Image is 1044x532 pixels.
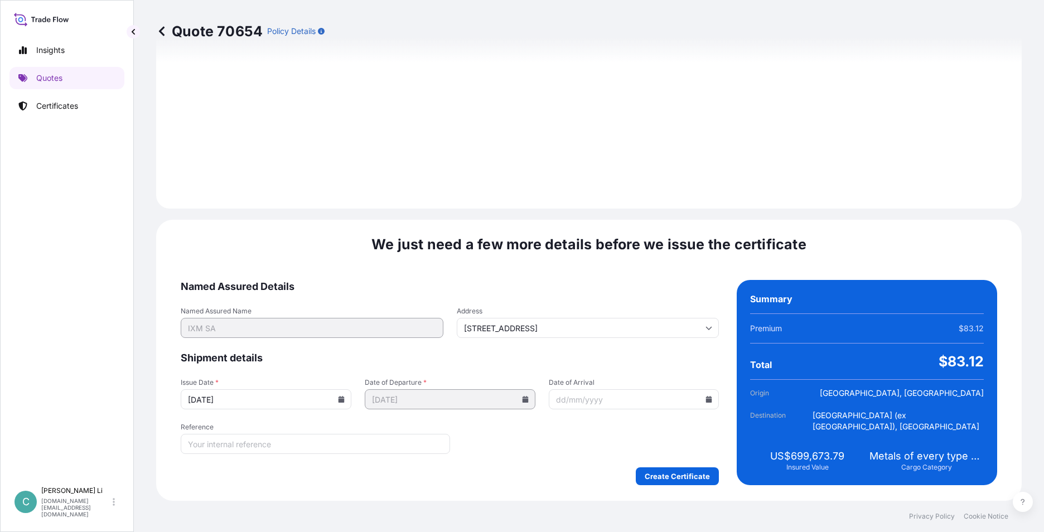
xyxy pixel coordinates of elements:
[181,423,450,432] span: Reference
[36,100,78,112] p: Certificates
[9,95,124,117] a: Certificates
[22,496,30,507] span: C
[549,378,719,387] span: Date of Arrival
[36,45,65,56] p: Insights
[9,67,124,89] a: Quotes
[820,388,984,399] span: [GEOGRAPHIC_DATA], [GEOGRAPHIC_DATA]
[813,410,984,432] span: [GEOGRAPHIC_DATA] (ex [GEOGRAPHIC_DATA]), [GEOGRAPHIC_DATA]
[457,307,719,316] span: Address
[181,351,719,365] span: Shipment details
[750,388,813,399] span: Origin
[181,389,351,409] input: dd/mm/yyyy
[41,497,110,518] p: [DOMAIN_NAME][EMAIL_ADDRESS][DOMAIN_NAME]
[750,410,813,432] span: Destination
[750,323,782,334] span: Premium
[750,293,792,304] span: Summary
[267,26,316,37] p: Policy Details
[365,389,535,409] input: dd/mm/yyyy
[636,467,719,485] button: Create Certificate
[770,449,844,463] span: US$699,673.79
[959,323,984,334] span: $83.12
[457,318,719,338] input: Cargo owner address
[156,22,263,40] p: Quote 70654
[645,471,710,482] p: Create Certificate
[9,39,124,61] a: Insights
[869,449,984,463] span: Metals of every type and description including by-products and/or derivatives
[181,307,443,316] span: Named Assured Name
[786,463,829,472] span: Insured Value
[901,463,952,472] span: Cargo Category
[181,378,351,387] span: Issue Date
[36,72,62,84] p: Quotes
[939,352,984,370] span: $83.12
[41,486,110,495] p: [PERSON_NAME] Li
[909,512,955,521] a: Privacy Policy
[964,512,1008,521] a: Cookie Notice
[181,280,719,293] span: Named Assured Details
[750,359,772,370] span: Total
[181,434,450,454] input: Your internal reference
[549,389,719,409] input: dd/mm/yyyy
[371,235,806,253] span: We just need a few more details before we issue the certificate
[365,378,535,387] span: Date of Departure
